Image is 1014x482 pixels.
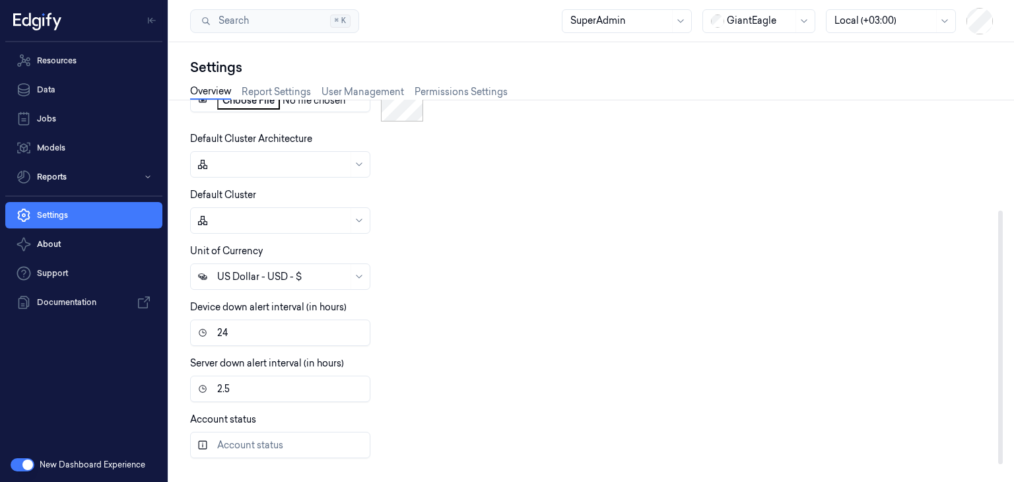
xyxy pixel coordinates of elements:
[141,10,162,31] button: Toggle Navigation
[190,357,344,369] label: Server down alert interval (in hours)
[190,133,312,145] label: Default Cluster Architecture
[5,48,162,74] a: Resources
[190,320,370,346] input: Device down alert interval (in hours)
[190,413,256,425] label: Account status
[5,135,162,161] a: Models
[190,301,347,313] label: Device down alert interval (in hours)
[217,270,348,284] div: US Dollar - USD - $
[5,231,162,258] button: About
[5,164,162,190] button: Reports
[321,85,404,99] a: User Management
[190,58,993,77] div: Settings
[5,106,162,132] a: Jobs
[242,85,311,99] a: Report Settings
[190,376,370,402] input: Server down alert interval (in hours)
[5,77,162,103] a: Data
[213,14,249,28] span: Search
[5,289,162,316] a: Documentation
[5,202,162,228] a: Settings
[190,432,370,458] input: Account status
[5,260,162,287] a: Support
[190,9,359,33] button: Search⌘K
[190,245,263,257] label: Unit of Currency
[415,85,508,99] a: Permissions Settings
[190,189,256,201] label: Default Cluster
[190,85,231,100] a: Overview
